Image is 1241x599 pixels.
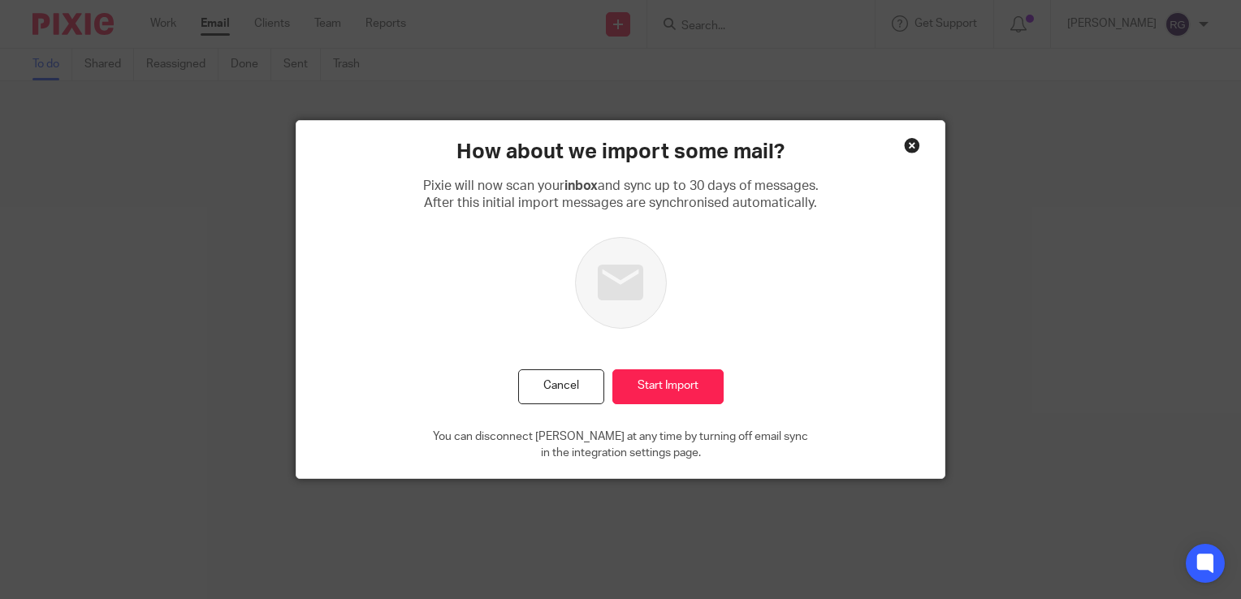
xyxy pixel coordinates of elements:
[904,137,920,153] div: Close this dialog window
[423,178,819,213] p: Pixie will now scan your and sync up to 30 days of messages. After this initial import messages a...
[518,369,604,404] button: Cancel
[433,429,808,462] p: You can disconnect [PERSON_NAME] at any time by turning off email sync in the integration setting...
[456,138,785,166] h2: How about we import some mail?
[612,369,724,404] input: Start Import
[564,179,598,192] b: inbox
